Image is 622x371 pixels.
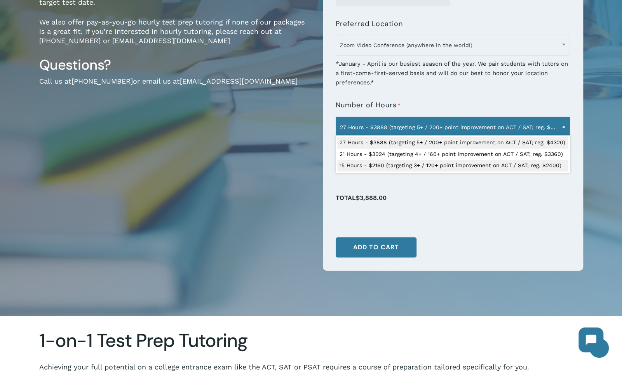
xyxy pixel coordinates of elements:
a: [EMAIL_ADDRESS][DOMAIN_NAME] [180,77,298,85]
button: Add to cart [336,237,416,257]
span: Zoom Video Conference (anywhere in the world!) [336,35,570,56]
p: We also offer pay-as-you-go hourly test prep tutoring if none of our packages is a great fit. If ... [39,17,311,56]
li: 27 Hours - $3888 (targeting 5+ / 200+ point improvement on ACT / SAT; reg. $4320) [337,137,568,149]
li: 15 Hours - $2160 (targeting 3+ / 120+ point improvement on ACT / SAT; reg. $2400) [337,160,568,171]
p: Call us at or email us at [39,77,311,96]
h2: 1-on-1 Test Prep Tutoring [39,329,583,352]
span: 27 Hours - $3888 (targeting 5+ / 200+ point improvement on ACT / SAT; reg. $4320) [336,119,570,135]
a: [PHONE_NUMBER] [71,77,133,85]
span: Zoom Video Conference (anywhere in the world!) [336,37,570,53]
label: Number of Hours [336,101,401,110]
div: *January - April is our busiest season of the year. We pair students with tutors on a first-come-... [336,54,570,87]
h3: Questions? [39,56,311,74]
p: Total [336,192,570,212]
iframe: Chatbot [571,320,611,360]
label: Preferred Location [336,20,403,28]
span: $3,888.00 [356,194,387,201]
li: 21 Hours - $3024 (targeting 4+ / 160+ point improvement on ACT / SAT; reg. $3360) [337,149,568,160]
span: 27 Hours - $3888 (targeting 5+ / 200+ point improvement on ACT / SAT; reg. $4320) [336,117,570,138]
